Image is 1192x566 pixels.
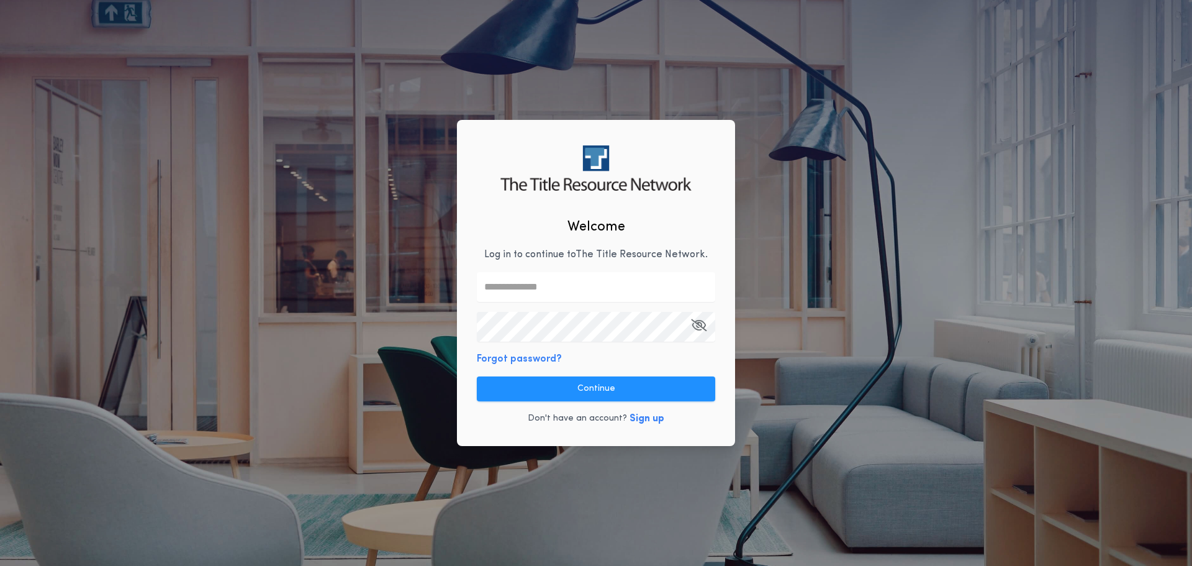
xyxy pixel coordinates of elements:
button: Forgot password? [477,352,562,367]
p: Log in to continue to The Title Resource Network . [484,247,708,262]
img: logo [500,145,691,191]
button: Sign up [630,411,664,426]
button: Continue [477,377,715,401]
p: Don't have an account? [528,413,627,425]
h2: Welcome [567,217,625,237]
